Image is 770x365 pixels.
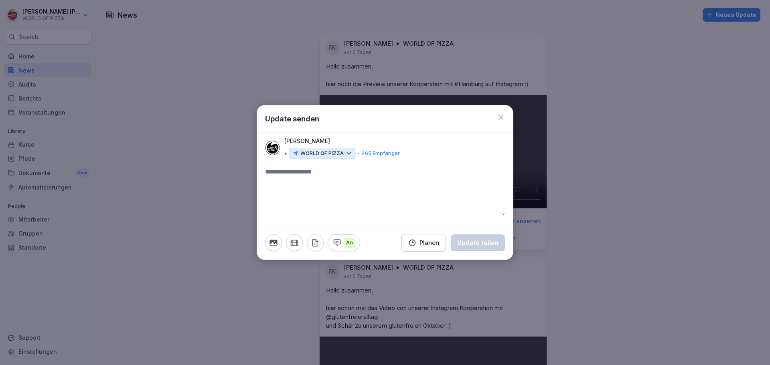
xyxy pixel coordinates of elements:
[344,238,355,248] p: An
[328,234,360,251] button: An
[284,137,330,145] p: [PERSON_NAME]
[300,149,344,157] p: WORLD OF PIZZA
[457,238,498,247] div: Update teilen
[265,140,280,155] img: kkjmddf1tbwfmfasv7mb0vpo.png
[361,149,400,157] p: 465 Empfänger
[451,234,505,251] button: Update teilen
[401,234,446,252] button: Planen
[265,113,319,124] h1: Update senden
[408,238,439,247] div: Planen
